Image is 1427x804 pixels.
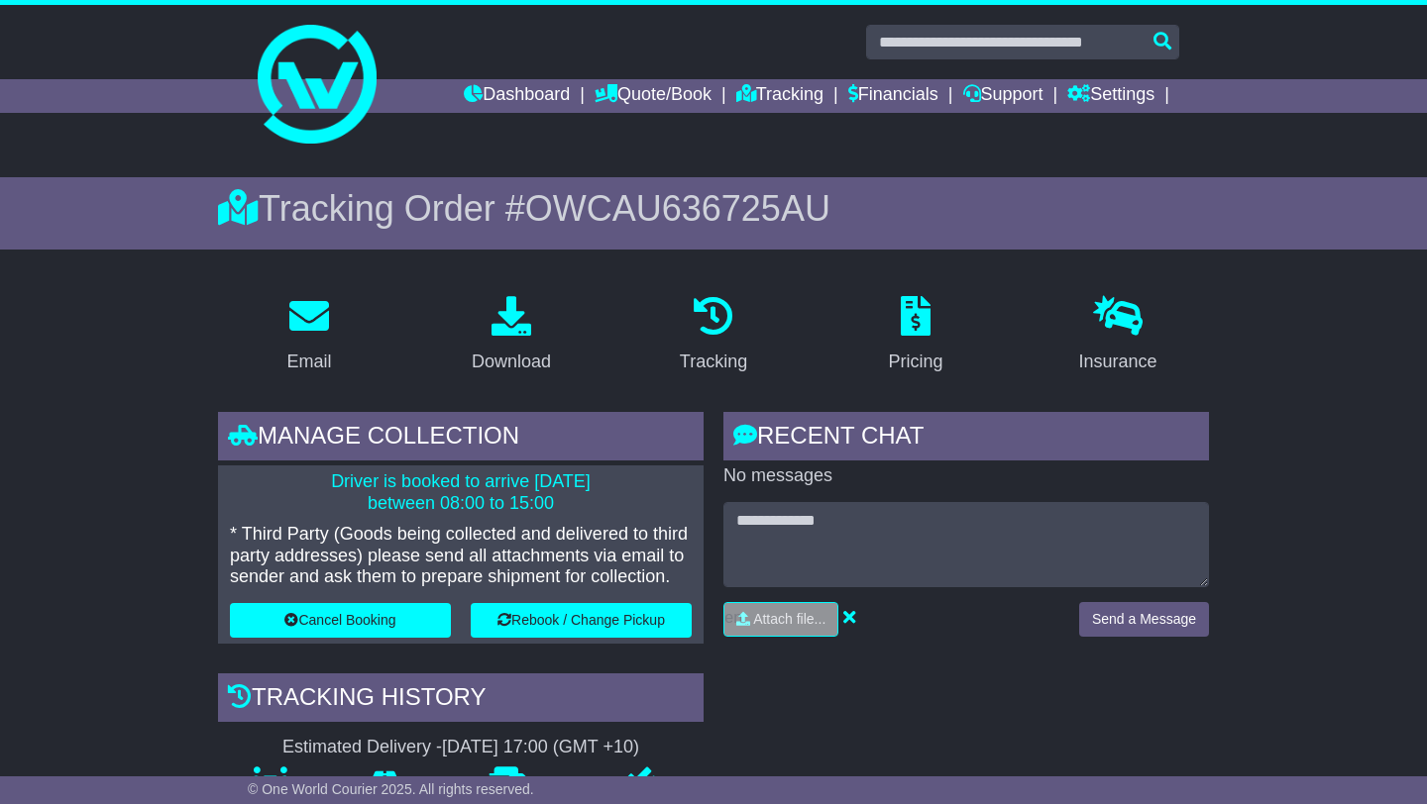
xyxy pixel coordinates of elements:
[218,737,704,758] div: Estimated Delivery -
[1079,602,1209,637] button: Send a Message
[248,781,534,797] span: © One World Courier 2025. All rights reserved.
[667,289,760,382] a: Tracking
[848,79,938,113] a: Financials
[464,79,570,113] a: Dashboard
[888,349,942,375] div: Pricing
[736,79,823,113] a: Tracking
[875,289,955,382] a: Pricing
[274,289,344,382] a: Email
[525,188,830,229] span: OWCAU636725AU
[963,79,1043,113] a: Support
[723,412,1209,465] div: RECENT CHAT
[230,603,451,638] button: Cancel Booking
[230,524,692,588] p: * Third Party (Goods being collected and delivered to third party addresses) please send all atta...
[442,737,639,758] div: [DATE] 17:00 (GMT +10)
[595,79,712,113] a: Quote/Book
[230,471,692,514] p: Driver is booked to arrive [DATE] between 08:00 to 15:00
[218,673,704,727] div: Tracking history
[680,349,747,375] div: Tracking
[459,289,564,382] a: Download
[286,349,331,375] div: Email
[1065,289,1169,382] a: Insurance
[1078,349,1156,375] div: Insurance
[471,603,692,638] button: Rebook / Change Pickup
[723,465,1209,487] p: No messages
[218,187,1209,230] div: Tracking Order #
[218,412,704,465] div: Manage collection
[472,349,551,375] div: Download
[1067,79,1154,113] a: Settings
